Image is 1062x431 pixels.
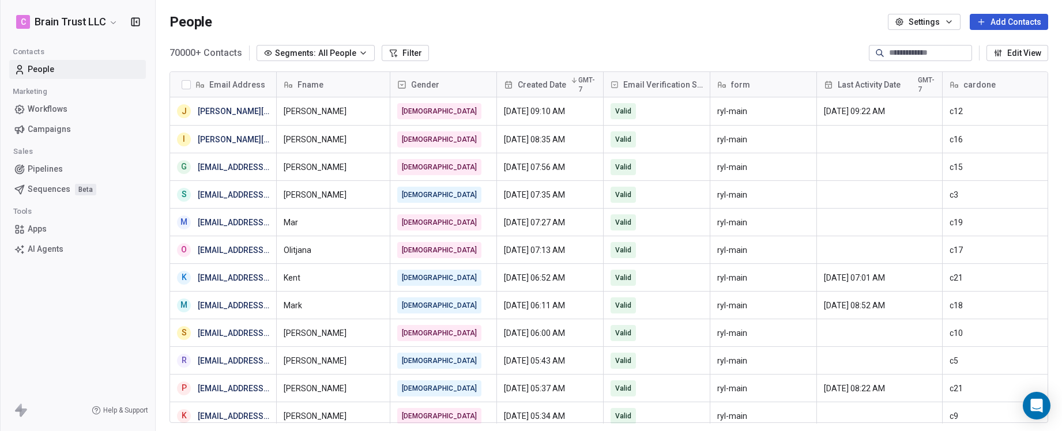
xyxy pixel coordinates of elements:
span: [DATE] 07:27 AM [504,217,596,228]
a: [EMAIL_ADDRESS][DOMAIN_NAME] [198,301,329,310]
span: c18 [950,300,1042,311]
span: [DATE] 08:35 AM [504,134,596,145]
div: Created DateGMT-7 [497,72,603,97]
div: k [182,410,187,422]
span: Pipelines [28,163,63,175]
a: [PERSON_NAME][EMAIL_ADDRESS][PERSON_NAME][DOMAIN_NAME] [198,107,455,116]
span: cardone [963,79,996,90]
a: [EMAIL_ADDRESS][DOMAIN_NAME] [198,218,329,227]
span: Marketing [7,83,52,100]
span: [DEMOGRAPHIC_DATA] [402,134,477,145]
span: Sales [8,143,38,160]
span: [DEMOGRAPHIC_DATA] [402,327,477,339]
span: Fname [297,79,323,90]
span: Valid [615,161,631,173]
span: c16 [950,134,1042,145]
span: [DATE] 05:43 AM [504,355,596,366]
div: grid [170,97,277,424]
div: g [181,161,187,173]
span: c19 [950,217,1042,228]
span: Email Address [209,79,265,90]
span: GMT-7 [578,75,596,94]
span: c21 [950,383,1042,394]
span: ryl-main [717,300,809,311]
span: Valid [615,383,631,394]
span: [DEMOGRAPHIC_DATA] [402,300,477,311]
span: [DEMOGRAPHIC_DATA] [402,161,477,173]
span: GMT-7 [918,75,935,94]
span: Created Date [518,79,566,90]
span: Workflows [28,103,67,115]
a: [EMAIL_ADDRESS][DOMAIN_NAME] [198,328,329,338]
span: 70000+ Contacts [170,46,242,60]
span: Valid [615,244,631,256]
a: [PERSON_NAME][EMAIL_ADDRESS][DOMAIN_NAME] [198,135,392,144]
span: [PERSON_NAME] [284,410,383,422]
span: Valid [615,272,631,283]
div: K [182,271,187,283]
span: [PERSON_NAME] [284,383,383,394]
span: [DEMOGRAPHIC_DATA] [402,189,477,201]
span: [DATE] 06:11 AM [504,300,596,311]
span: Valid [615,217,631,228]
a: Campaigns [9,120,146,139]
span: [DATE] 09:22 AM [824,105,935,117]
span: c9 [950,410,1042,422]
button: Settings [888,14,961,30]
a: People [9,60,146,79]
span: [DATE] 07:56 AM [504,161,596,173]
span: Brain Trust LLC [35,14,106,29]
span: [DATE] 05:37 AM [504,383,596,394]
span: Valid [615,327,631,339]
div: i [183,133,185,145]
a: [EMAIL_ADDRESS][DOMAIN_NAME] [198,273,329,282]
span: Gender [411,79,439,90]
span: ryl-main [717,134,809,145]
span: Tools [8,203,37,220]
span: Mar [284,217,383,228]
a: Workflows [9,100,146,119]
div: r [182,354,187,366]
span: [PERSON_NAME] [284,189,383,201]
span: Olitjana [284,244,383,256]
span: Kent [284,272,383,283]
span: ryl-main [717,217,809,228]
span: [DATE] 07:01 AM [824,272,935,283]
span: [DATE] 06:52 AM [504,272,596,283]
a: Help & Support [92,406,148,415]
span: c12 [950,105,1042,117]
span: [DATE] 07:13 AM [504,244,596,256]
span: [PERSON_NAME] [284,355,383,366]
span: [PERSON_NAME] [284,134,383,145]
a: [EMAIL_ADDRESS][DOMAIN_NAME] [198,411,329,421]
div: Last Activity DateGMT-7 [817,72,942,97]
span: Valid [615,134,631,145]
span: Sequences [28,183,70,195]
span: Valid [615,189,631,201]
div: S [182,188,187,201]
button: Add Contacts [970,14,1048,30]
span: Email Verification Status [623,79,703,90]
span: Segments: [275,47,316,59]
span: c21 [950,272,1042,283]
div: Gender [390,72,496,97]
span: AI Agents [28,243,63,255]
span: Campaigns [28,123,71,135]
span: [DEMOGRAPHIC_DATA] [402,410,477,422]
span: Help & Support [103,406,148,415]
div: form [710,72,816,97]
div: m [180,216,187,228]
span: ryl-main [717,410,809,422]
a: [EMAIL_ADDRESS][DOMAIN_NAME] [198,356,329,365]
div: m [180,299,187,311]
span: ryl-main [717,161,809,173]
div: Open Intercom Messenger [1023,392,1050,419]
span: c10 [950,327,1042,339]
a: Apps [9,220,146,239]
a: [EMAIL_ADDRESS][DOMAIN_NAME] [198,190,329,199]
span: ryl-main [717,355,809,366]
span: People [28,63,54,75]
span: [PERSON_NAME] [284,161,383,173]
a: [EMAIL_ADDRESS][DOMAIN_NAME] [198,162,329,172]
span: ryl-main [717,105,809,117]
